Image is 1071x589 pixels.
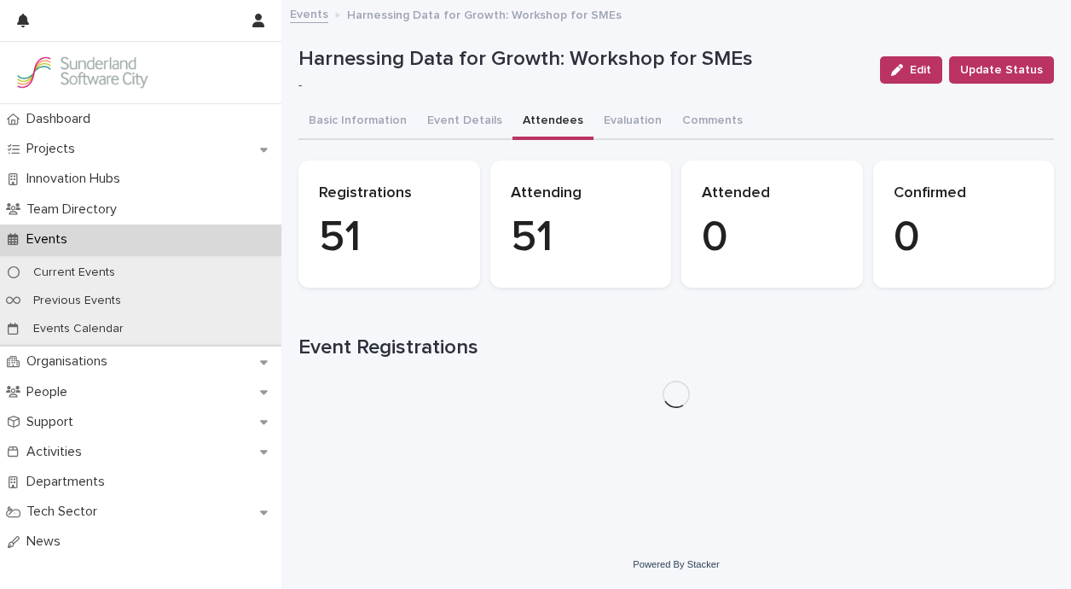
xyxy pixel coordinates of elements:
[880,56,942,84] button: Edit
[20,265,129,280] p: Current Events
[20,504,111,520] p: Tech Sector
[298,104,417,140] button: Basic Information
[633,559,719,569] a: Powered By Stacker
[298,335,1054,360] h1: Event Registrations
[20,444,96,460] p: Activities
[20,171,134,187] p: Innovation Hubs
[298,79,860,93] p: -
[593,104,672,140] button: Evaluation
[417,104,512,140] button: Event Details
[20,322,137,336] p: Events Calendar
[20,353,121,370] p: Organisations
[511,184,651,203] p: Attending
[20,384,81,400] p: People
[20,414,87,430] p: Support
[949,56,1054,84] button: Update Status
[511,213,651,264] p: 51
[702,213,842,264] p: 0
[20,141,89,157] p: Projects
[298,47,866,72] p: Harnessing Data for Growth: Workshop for SMEs
[894,184,1034,203] p: Confirmed
[672,104,753,140] button: Comments
[702,184,842,203] p: Attended
[512,104,593,140] button: Attendees
[14,55,150,90] img: Kay6KQejSz2FjblR6DWv
[20,474,119,490] p: Departments
[20,294,135,308] p: Previous Events
[910,64,931,76] span: Edit
[960,61,1043,79] span: Update Status
[20,201,130,218] p: Team Directory
[20,534,74,550] p: News
[894,213,1034,264] p: 0
[347,4,622,23] p: Harnessing Data for Growth: Workshop for SMEs
[319,184,460,203] p: Registrations
[290,3,328,23] a: Events
[20,111,104,127] p: Dashboard
[319,213,460,264] p: 51
[20,231,81,248] p: Events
